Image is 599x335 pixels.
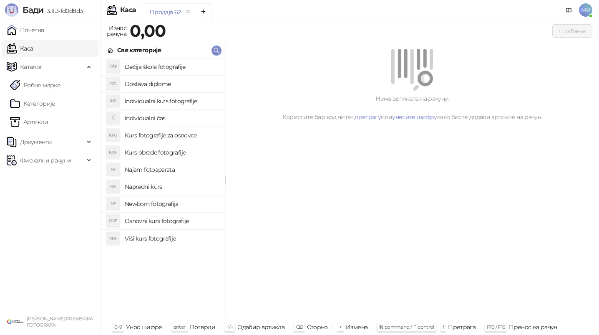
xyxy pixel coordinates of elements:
[190,322,216,332] div: Потврди
[101,58,225,319] div: grid
[120,7,136,13] div: Каса
[307,322,328,332] div: Сторно
[20,152,71,169] span: Фискални рачуни
[125,77,218,91] h4: Dostava diplome
[125,112,218,125] h4: Individualni čas
[114,324,122,330] span: 0-9
[117,46,161,55] div: Све категорије
[379,324,434,330] span: ⌘ command / ⌃ control
[487,324,505,330] span: F10 / F16
[106,129,120,142] div: KFO
[125,129,218,142] h4: Kurs fotografije za osnovce
[552,24,592,38] button: Плаћање
[195,3,211,20] button: Add tab
[10,77,60,94] a: Робне марке
[235,94,589,122] div: Нема артикала на рачуну. Користите бар код читач, или како бисте додали артикле на рачун.
[346,322,367,332] div: Измена
[106,60,120,74] div: DŠF
[130,20,166,41] strong: 0,00
[7,40,33,57] a: Каса
[106,232,120,245] div: VKF
[183,8,194,15] button: remove
[579,3,592,17] span: MP
[105,23,128,39] div: Износ рачуна
[43,7,83,15] span: 3.11.3-fd0d8d3
[443,324,444,330] span: f
[125,214,218,228] h4: Osnovni kurs fotografije
[20,58,43,75] span: Каталог
[106,112,120,125] div: IČ
[7,22,44,38] a: Почетна
[174,324,186,330] span: enter
[10,114,48,130] a: ArtikliАртикли
[237,322,284,332] div: Одабир артикла
[106,180,120,193] div: NK
[125,197,218,211] h4: Newborn fotografija
[509,322,557,332] div: Пренос на рачун
[125,163,218,176] h4: Najam fotoaparata
[296,324,302,330] span: ⌫
[106,163,120,176] div: NF
[7,313,23,330] img: 64x64-companyLogo-38624034-993d-4b3e-9699-b297fbaf4d83.png
[23,5,43,15] span: Бади
[106,77,120,91] div: DD
[126,322,162,332] div: Унос шифре
[27,316,93,328] small: [PERSON_NAME] PR FABRIKA FOTOGRAFA
[106,214,120,228] div: OKF
[106,94,120,108] div: IKF
[125,60,218,74] h4: Dečija škola fotografije
[20,134,52,150] span: Документи
[125,146,218,159] h4: Kurs obrade fotografije
[448,322,476,332] div: Претрага
[562,3,576,17] a: Документација
[125,232,218,245] h4: Viši kurs fotografije
[5,3,18,17] img: Logo
[106,197,120,211] div: NF
[150,8,181,17] div: Продаја 62
[106,146,120,159] div: KOF
[392,113,437,121] a: унесите шифру
[125,94,218,108] h4: Individualni kurs fotografije
[355,113,381,121] a: претрагу
[10,95,55,112] a: Категорије
[227,324,233,330] span: ↑/↓
[339,324,342,330] span: +
[125,180,218,193] h4: Napredni kurs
